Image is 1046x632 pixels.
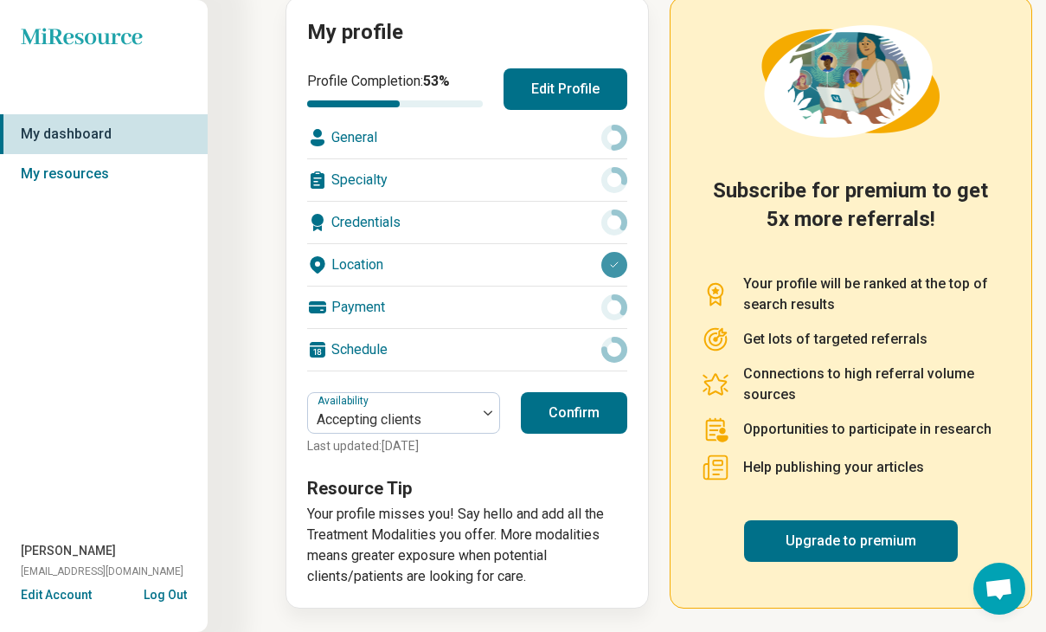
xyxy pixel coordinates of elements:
p: Get lots of targeted referrals [743,329,927,350]
button: Log Out [144,586,187,600]
p: Connections to high referral volume sources [743,364,1001,405]
div: Open chat [973,563,1025,615]
button: Confirm [521,392,627,434]
p: Help publishing your articles [743,457,924,478]
span: [EMAIL_ADDRESS][DOMAIN_NAME] [21,564,183,579]
p: Opportunities to participate in research [743,419,991,440]
span: [PERSON_NAME] [21,542,116,560]
a: Upgrade to premium [744,520,958,562]
div: Location [307,244,627,286]
p: Your profile misses you! Say hello and add all the Treatment Modalities you offer. More modalitie... [307,504,627,587]
div: Specialty [307,159,627,201]
span: 53 % [423,73,450,89]
div: Profile Completion: [307,71,483,107]
div: Credentials [307,202,627,243]
h3: Resource Tip [307,476,627,500]
p: Your profile will be ranked at the top of search results [743,274,1001,315]
div: General [307,117,627,158]
button: Edit Profile [504,68,627,110]
h2: Subscribe for premium to get 5x more referrals! [702,177,1001,253]
button: Edit Account [21,586,92,604]
p: Last updated: [DATE] [307,437,500,455]
div: Payment [307,287,627,328]
h2: My profile [307,18,627,48]
label: Availability [318,395,372,407]
div: Schedule [307,329,627,371]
